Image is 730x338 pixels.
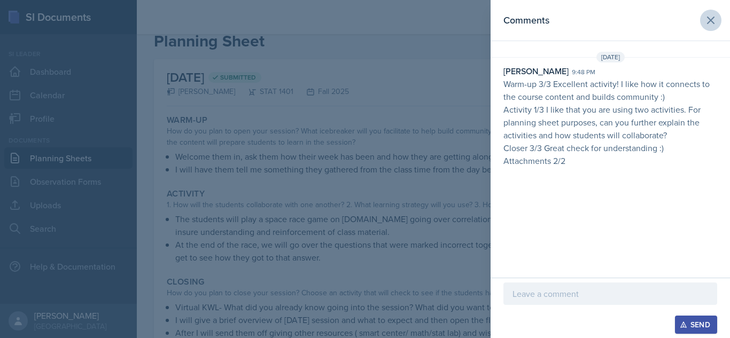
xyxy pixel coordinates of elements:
[503,77,717,103] p: Warm-up 3/3 Excellent activity! I like how it connects to the course content and builds community :)
[675,316,717,334] button: Send
[503,154,717,167] p: Attachments 2/2
[503,65,569,77] div: [PERSON_NAME]
[596,52,625,62] span: [DATE]
[682,320,710,329] div: Send
[572,67,595,77] div: 9:48 pm
[503,142,717,154] p: Closer 3/3 Great check for understanding :)
[503,13,549,28] h2: Comments
[503,103,717,142] p: Activity 1/3 I like that you are using two activities. For planning sheet purposes, can you furth...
